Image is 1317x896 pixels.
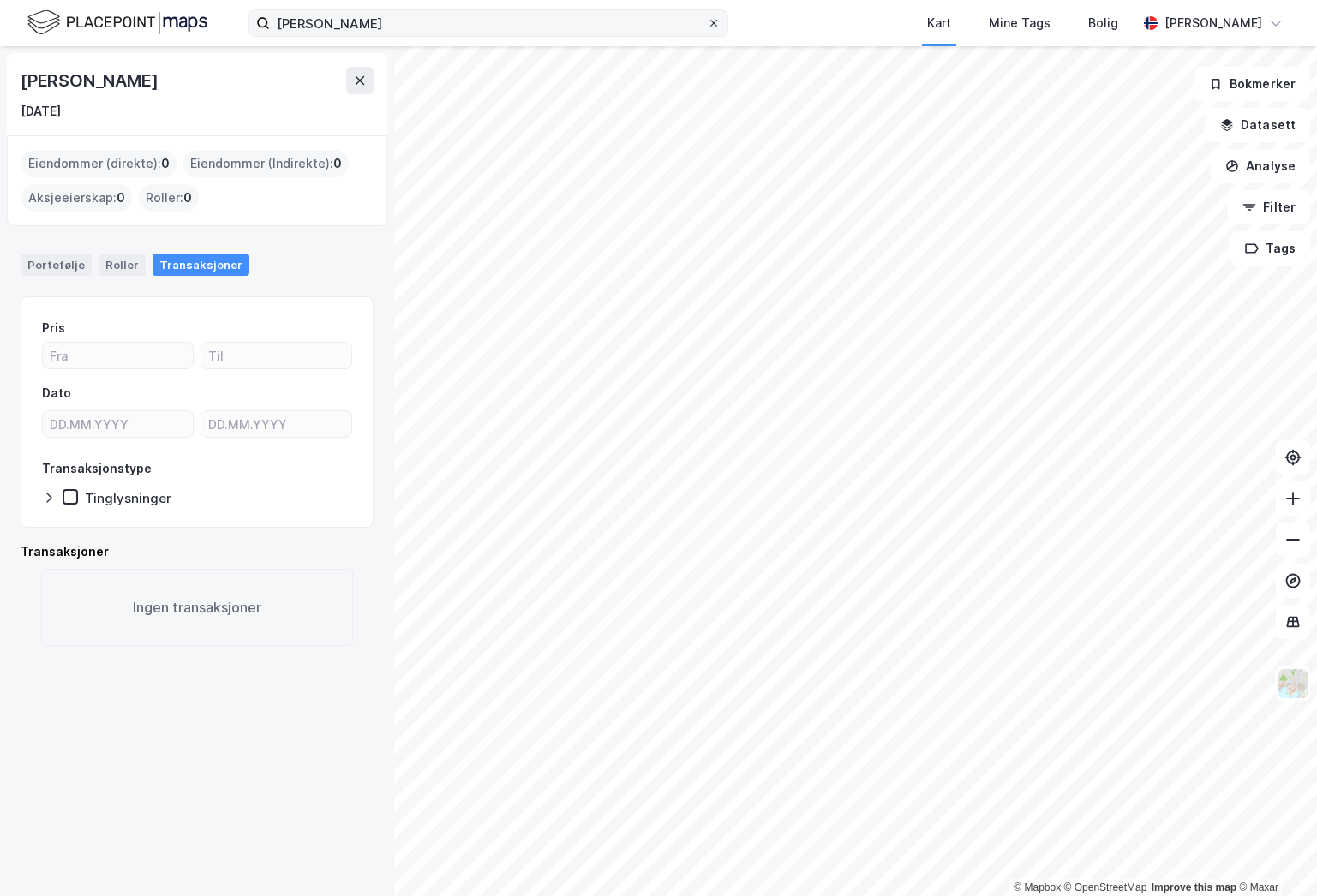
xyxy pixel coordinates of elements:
[183,188,192,208] span: 0
[41,569,353,646] div: Ingen transaksjoner
[43,411,193,437] input: DD.MM.YYYY
[1230,231,1310,266] button: Tags
[1231,814,1317,896] iframe: Chat Widget
[139,184,199,212] div: Roller :
[85,490,171,506] div: Tinglysninger
[201,343,351,368] input: Til
[21,541,374,562] div: Transaksjoner
[183,150,349,177] div: Eiendommer (Indirekte) :
[117,188,125,208] span: 0
[42,383,71,403] div: Dato
[21,101,61,122] div: [DATE]
[1152,881,1236,893] a: Improve this map
[161,153,170,174] span: 0
[333,153,342,174] span: 0
[1277,667,1309,700] img: Z
[21,254,92,276] div: Portefølje
[270,10,707,36] input: Søk på adresse, matrikkel, gårdeiere, leietakere eller personer
[27,8,207,38] img: logo.f888ab2527a4732fd821a326f86c7f29.svg
[42,318,65,338] div: Pris
[99,254,146,276] div: Roller
[201,411,351,437] input: DD.MM.YYYY
[1194,67,1310,101] button: Bokmerker
[21,67,161,94] div: [PERSON_NAME]
[989,13,1051,33] div: Mine Tags
[1211,149,1310,183] button: Analyse
[1206,108,1310,142] button: Datasett
[153,254,249,276] div: Transaksjoner
[1228,190,1310,224] button: Filter
[927,13,951,33] div: Kart
[21,150,177,177] div: Eiendommer (direkte) :
[1088,13,1118,33] div: Bolig
[1014,881,1061,893] a: Mapbox
[42,458,152,479] div: Transaksjonstype
[21,184,132,212] div: Aksjeeierskap :
[43,343,193,368] input: Fra
[1064,881,1147,893] a: OpenStreetMap
[1164,13,1262,33] div: [PERSON_NAME]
